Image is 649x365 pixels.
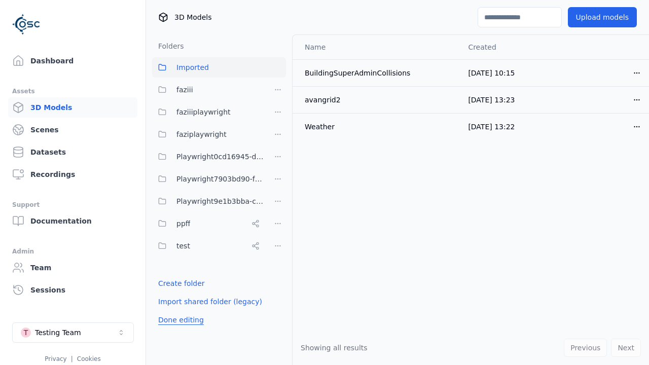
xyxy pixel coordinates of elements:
[8,258,137,278] a: Team
[152,41,184,51] h3: Folders
[77,355,101,362] a: Cookies
[8,97,137,118] a: 3D Models
[8,120,137,140] a: Scenes
[8,51,137,71] a: Dashboard
[301,344,368,352] span: Showing all results
[468,123,515,131] span: [DATE] 13:22
[176,106,231,118] span: faziiiplaywright
[152,236,264,256] button: test
[12,199,133,211] div: Support
[176,61,209,74] span: Imported
[176,240,190,252] span: test
[305,122,452,132] div: Weather
[152,311,210,329] button: Done editing
[176,195,264,207] span: Playwright9e1b3bba-cac3-4656-9710-2a5ff16647cc
[174,12,211,22] span: 3D Models
[8,211,137,231] a: Documentation
[12,245,133,258] div: Admin
[152,102,264,122] button: faziiiplaywright
[152,213,264,234] button: ppff
[176,84,193,96] span: faziii
[35,327,81,338] div: Testing Team
[8,280,137,300] a: Sessions
[12,85,133,97] div: Assets
[152,191,264,211] button: Playwright9e1b3bba-cac3-4656-9710-2a5ff16647cc
[568,7,637,27] button: Upload models
[71,355,73,362] span: |
[305,68,452,78] div: BuildingSuperAdminCollisions
[45,355,66,362] a: Privacy
[152,124,264,144] button: faziplaywright
[152,274,211,293] button: Create folder
[305,95,452,105] div: avangrid2
[176,217,190,230] span: ppff
[468,69,515,77] span: [DATE] 10:15
[158,278,205,288] a: Create folder
[293,35,460,59] th: Name
[152,80,264,100] button: faziii
[176,128,227,140] span: faziplaywright
[176,151,264,163] span: Playwright0cd16945-d24c-45f9-a8ba-c74193e3fd84
[460,35,555,59] th: Created
[12,322,134,343] button: Select a workspace
[8,142,137,162] a: Datasets
[8,164,137,185] a: Recordings
[468,96,515,104] span: [DATE] 13:23
[176,173,264,185] span: Playwright7903bd90-f1ee-40e5-8689-7a943bbd43ef
[152,147,264,167] button: Playwright0cd16945-d24c-45f9-a8ba-c74193e3fd84
[152,293,268,311] button: Import shared folder (legacy)
[152,169,264,189] button: Playwright7903bd90-f1ee-40e5-8689-7a943bbd43ef
[21,327,31,338] div: T
[12,10,41,39] img: Logo
[152,57,286,78] button: Imported
[158,297,262,307] a: Import shared folder (legacy)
